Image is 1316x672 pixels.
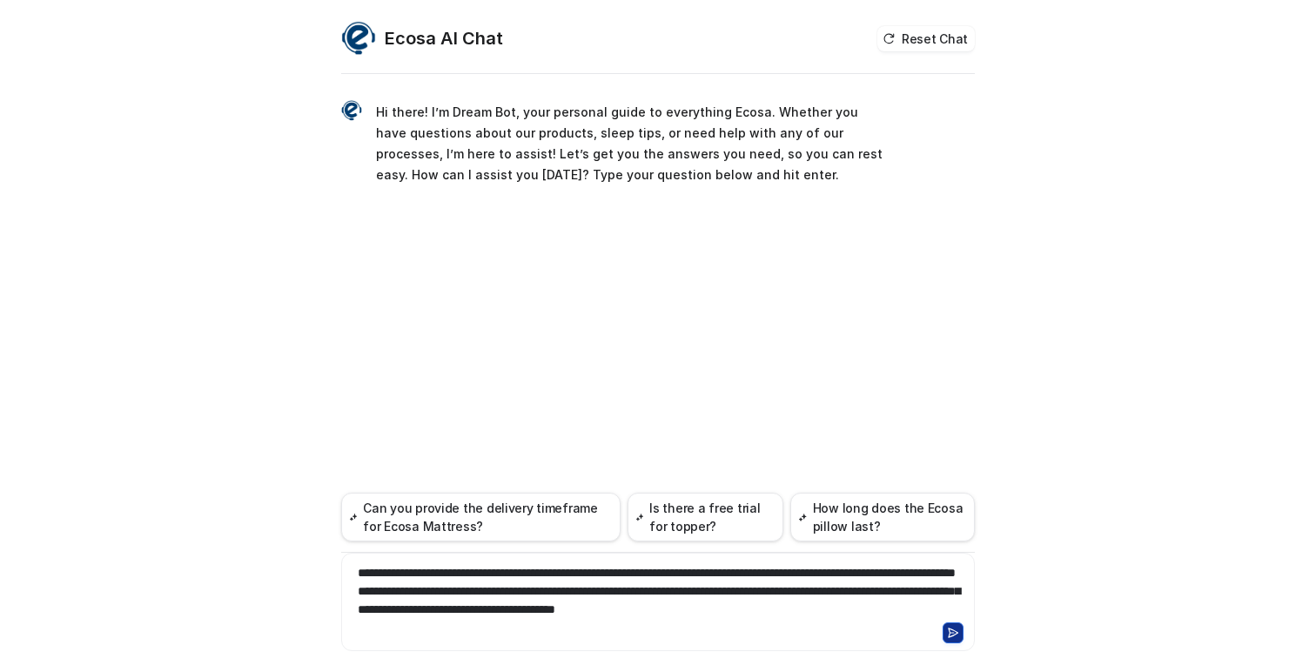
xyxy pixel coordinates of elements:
[877,26,975,51] button: Reset Chat
[341,21,376,56] img: Widget
[341,493,621,541] button: Can you provide the delivery timeframe for Ecosa Mattress?
[341,100,362,121] img: Widget
[385,26,503,50] h2: Ecosa AI Chat
[376,102,885,185] p: Hi there! I’m Dream Bot, your personal guide to everything Ecosa. Whether you have questions abou...
[790,493,975,541] button: How long does the Ecosa pillow last?
[628,493,783,541] button: Is there a free trial for topper?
